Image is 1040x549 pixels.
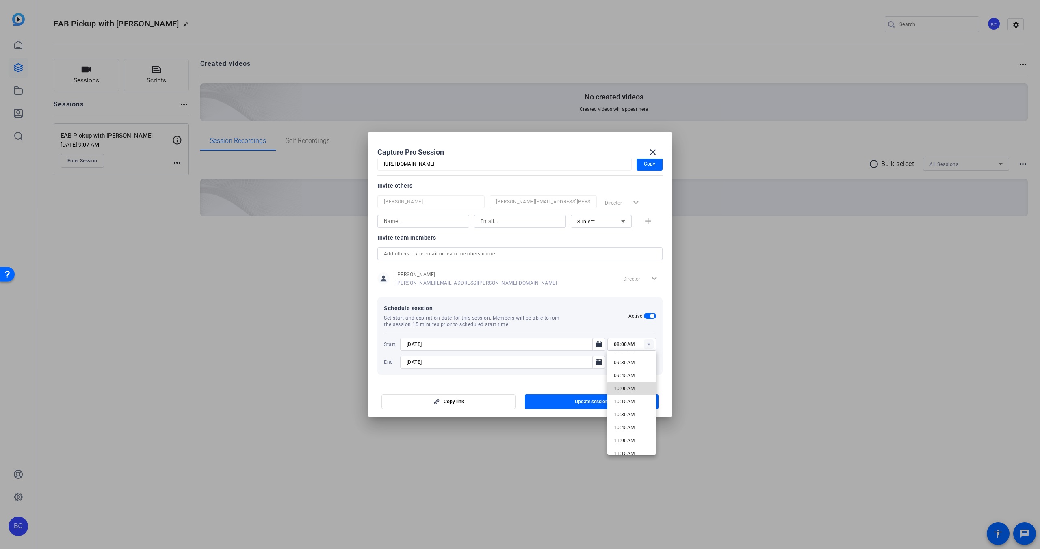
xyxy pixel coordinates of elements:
[384,303,628,313] span: Schedule session
[384,359,398,365] span: End
[628,313,643,319] h2: Active
[481,216,559,226] input: Email...
[396,280,557,286] span: [PERSON_NAME][EMAIL_ADDRESS][PERSON_NAME][DOMAIN_NAME]
[377,233,663,242] div: Invite team members
[384,159,625,169] input: Session OTP
[377,272,390,285] mat-icon: person
[614,360,635,365] span: 09:30AM
[614,399,635,404] span: 10:15AM
[614,373,635,378] span: 09:45AM
[614,451,635,456] span: 11:15AM
[592,356,605,369] button: Open calendar
[614,339,656,349] input: Time
[444,398,464,405] span: Copy link
[614,412,635,417] span: 10:30AM
[577,219,595,225] span: Subject
[396,271,557,278] span: [PERSON_NAME]
[384,249,656,259] input: Add others: Type email or team members name
[384,216,463,226] input: Name...
[644,159,655,169] span: Copy
[384,315,567,328] span: Set start and expiration date for this session. Members will be able to join the session 15 minut...
[381,394,516,409] button: Copy link
[614,438,635,443] span: 11:00AM
[575,398,608,405] span: Update session
[496,197,590,207] input: Email...
[407,339,591,349] input: Choose start date
[648,147,658,157] mat-icon: close
[384,341,398,348] span: Start
[592,338,605,351] button: Open calendar
[377,181,663,190] div: Invite others
[377,143,663,162] div: Capture Pro Session
[614,425,635,430] span: 10:45AM
[525,394,659,409] button: Update session
[407,357,591,367] input: Choose expiration date
[614,386,635,391] span: 10:00AM
[384,197,478,207] input: Name...
[637,158,663,171] button: Copy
